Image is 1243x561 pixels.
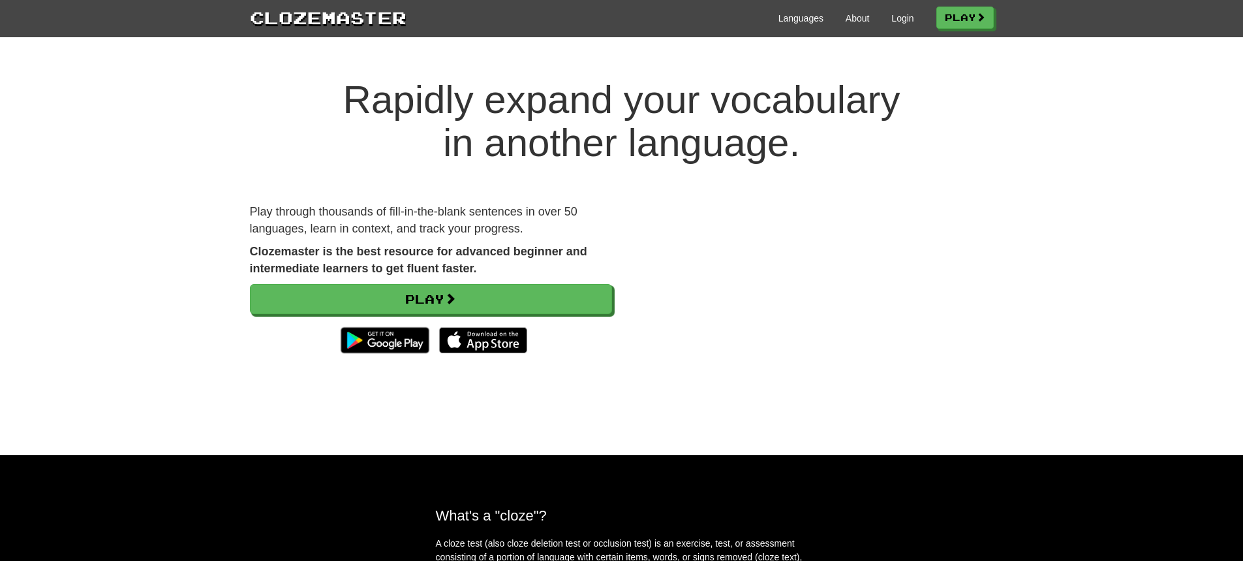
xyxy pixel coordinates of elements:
a: Play [936,7,994,29]
p: Play through thousands of fill-in-the-blank sentences in over 50 languages, learn in context, and... [250,204,612,237]
a: Clozemaster [250,5,407,29]
h2: What's a "cloze"? [436,507,808,524]
a: Play [250,284,612,314]
a: About [846,12,870,25]
a: Languages [778,12,823,25]
a: Login [891,12,913,25]
img: Download_on_the_App_Store_Badge_US-UK_135x40-25178aeef6eb6b83b96f5f2d004eda3bffbb37122de64afbaef7... [439,327,527,353]
strong: Clozemaster is the best resource for advanced beginner and intermediate learners to get fluent fa... [250,245,587,275]
img: Get it on Google Play [334,321,435,360]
